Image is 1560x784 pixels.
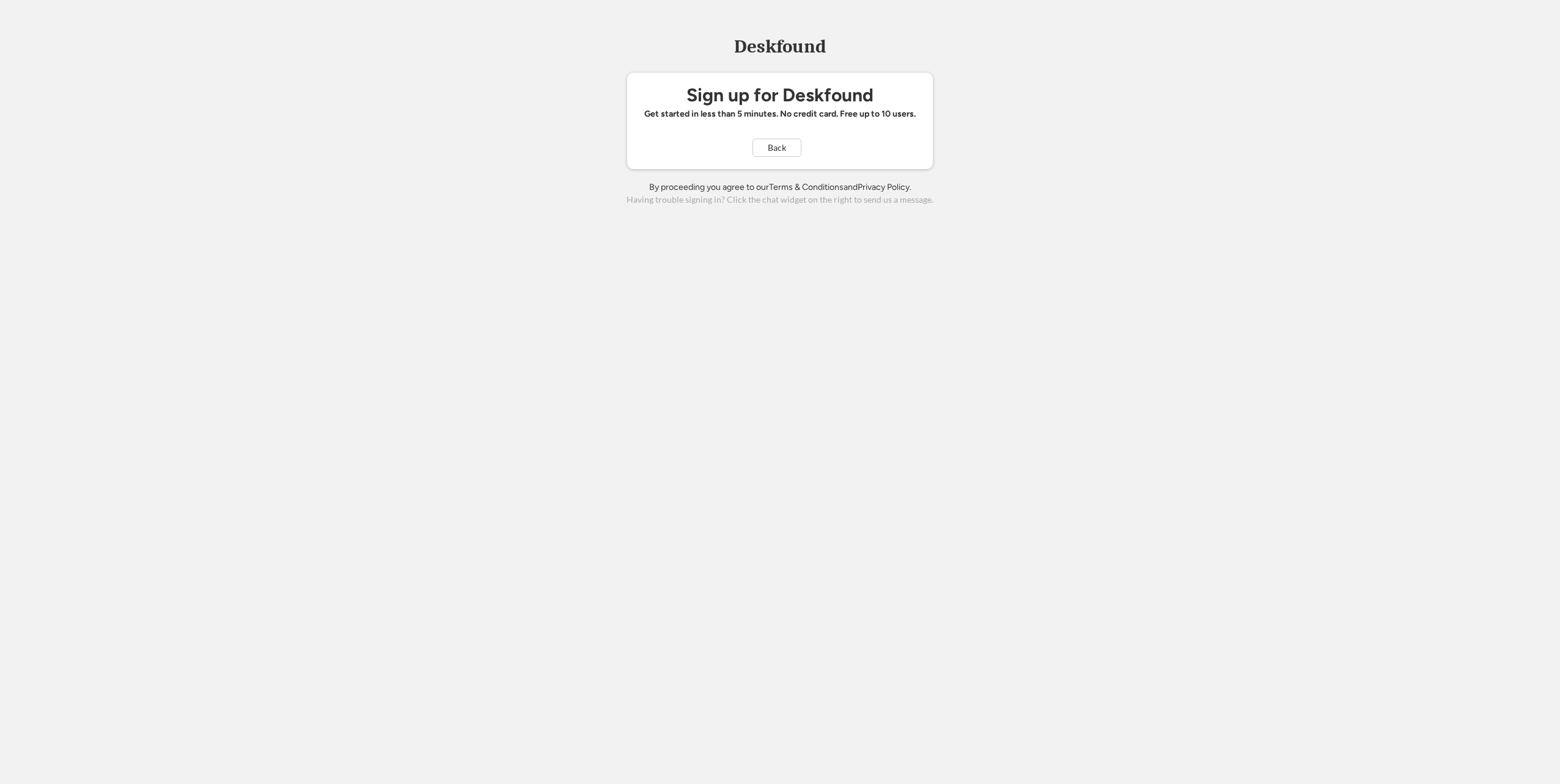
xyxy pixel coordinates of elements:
[686,85,874,105] div: Sign up for Deskfound
[649,181,911,194] div: By proceeding you agree to our and
[769,182,844,192] a: Terms & Conditions
[752,139,801,157] button: Back
[728,37,832,56] div: Deskfound
[858,182,911,192] a: Privacy Policy.
[644,108,916,120] div: Get started in less than 5 minutes. No credit card. Free up to 10 users.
